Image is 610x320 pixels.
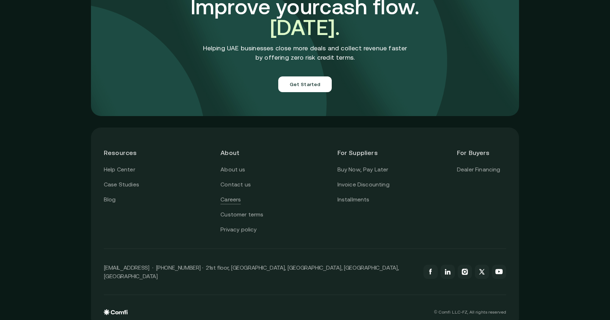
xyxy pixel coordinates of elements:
p: Helping UAE businesses close more deals and collect revenue faster by offering zero risk credit t... [203,44,407,62]
a: Customer terms [220,210,263,219]
button: Get Started [278,76,332,92]
header: For Suppliers [337,140,390,165]
a: Contact us [220,180,251,189]
p: © Comfi L.L.C-FZ, All rights reserved [434,310,506,315]
a: Careers [220,195,241,204]
a: Help Center [104,165,135,174]
header: Resources [104,140,153,165]
header: About [220,140,270,165]
a: Case Studies [104,180,139,189]
a: Blog [104,195,116,204]
p: [EMAIL_ADDRESS] · [PHONE_NUMBER] · 21st floor, [GEOGRAPHIC_DATA], [GEOGRAPHIC_DATA], [GEOGRAPHIC_... [104,263,416,280]
a: Privacy policy [220,225,256,234]
img: comfi logo [104,309,128,315]
a: About us [220,165,245,174]
a: Invoice Discounting [337,180,390,189]
a: Installments [337,195,370,204]
span: [DATE]. [270,15,340,40]
a: Dealer Financing [457,165,500,174]
header: For Buyers [457,140,506,165]
a: Buy Now, Pay Later [337,165,388,174]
